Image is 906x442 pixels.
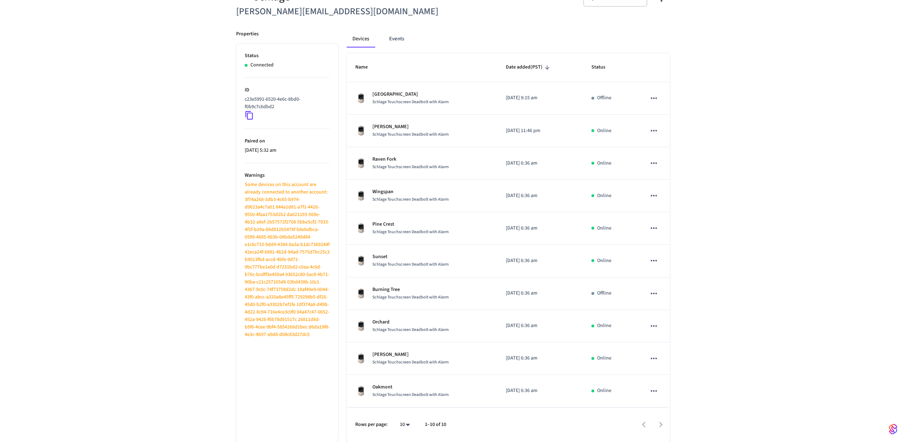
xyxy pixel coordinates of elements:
div: connected account tabs [347,30,670,47]
img: Schlage Sense Smart Deadbolt with Camelot Trim, Front [355,190,367,201]
p: Connected [250,61,274,69]
p: [DATE] 6:36 am [506,192,575,200]
p: Raven Fork [372,156,449,163]
span: Schlage Touchscreen Deadbolt with Alarm [372,164,449,170]
p: [PERSON_NAME] [372,123,449,131]
p: Offline [597,94,611,102]
div: 10 [396,420,413,430]
span: Schlage Touchscreen Deadbolt with Alarm [372,294,449,300]
p: Rows per page: [355,421,388,428]
img: Schlage Sense Smart Deadbolt with Camelot Trim, Front [355,92,367,104]
h6: [PERSON_NAME][EMAIL_ADDRESS][DOMAIN_NAME] [236,4,449,19]
p: Status [245,52,330,60]
p: Some devices on this account are already connected to another account: 3f74a268-3db3-4c65-b974-d9... [245,181,330,338]
p: Burning Tree [372,286,449,293]
p: Wingspan [372,188,449,196]
p: Online [597,387,611,395]
p: [DATE] 6:36 am [506,322,575,330]
p: 1–10 of 10 [425,421,446,428]
span: Schlage Touchscreen Deadbolt with Alarm [372,196,449,202]
p: Online [597,322,611,330]
img: Schlage Sense Smart Deadbolt with Camelot Trim, Front [355,353,367,364]
p: Online [597,257,611,265]
p: [DATE] 9:15 am [506,94,575,102]
table: sticky table [347,53,670,407]
p: Pine Crest [372,221,449,228]
p: Online [597,127,611,135]
span: Schlage Touchscreen Deadbolt with Alarm [372,261,449,267]
p: [DATE] 6:36 am [506,160,575,167]
img: Schlage Sense Smart Deadbolt with Camelot Trim, Front [355,255,367,266]
span: Schlage Touchscreen Deadbolt with Alarm [372,327,449,333]
img: SeamLogoGradient.69752ec5.svg [889,423,897,435]
img: Schlage Sense Smart Deadbolt with Camelot Trim, Front [355,320,367,332]
p: [DATE] 5:32 am [245,147,330,154]
p: Sunset [372,253,449,261]
p: Orchard [372,318,449,326]
p: Online [597,192,611,200]
p: [DATE] 6:36 am [506,290,575,297]
p: [DATE] 6:36 am [506,355,575,362]
button: Devices [347,30,375,47]
p: [PERSON_NAME] [372,351,449,358]
img: Schlage Sense Smart Deadbolt with Camelot Trim, Front [355,385,367,397]
img: Schlage Sense Smart Deadbolt with Camelot Trim, Front [355,222,367,234]
p: Online [597,355,611,362]
img: Schlage Sense Smart Deadbolt with Camelot Trim, Front [355,157,367,169]
p: Online [597,160,611,167]
p: [DATE] 6:36 am [506,257,575,265]
p: Warnings [245,172,330,179]
p: Properties [236,30,259,38]
span: Schlage Touchscreen Deadbolt with Alarm [372,99,449,105]
span: Date added(PST) [506,62,552,73]
p: [GEOGRAPHIC_DATA] [372,91,449,98]
img: Schlage Sense Smart Deadbolt with Camelot Trim, Front [355,288,367,299]
span: Schlage Touchscreen Deadbolt with Alarm [372,392,449,398]
button: Events [383,30,410,47]
p: ID [245,86,330,94]
p: c23e5991-6520-4e6c-8bd0-f0b9c7c6dbd2 [245,96,327,111]
p: Oakmont [372,383,449,391]
img: Schlage Sense Smart Deadbolt with Camelot Trim, Front [355,125,367,136]
p: [DATE] 6:36 am [506,387,575,395]
p: Paired on [245,137,330,145]
p: Offline [597,290,611,297]
p: [DATE] 6:36 am [506,225,575,232]
span: Schlage Touchscreen Deadbolt with Alarm [372,229,449,235]
p: Online [597,225,611,232]
span: Name [355,62,377,73]
span: Status [591,62,615,73]
p: [DATE] 11:46 pm [506,127,575,135]
span: Schlage Touchscreen Deadbolt with Alarm [372,359,449,365]
span: Schlage Touchscreen Deadbolt with Alarm [372,131,449,137]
